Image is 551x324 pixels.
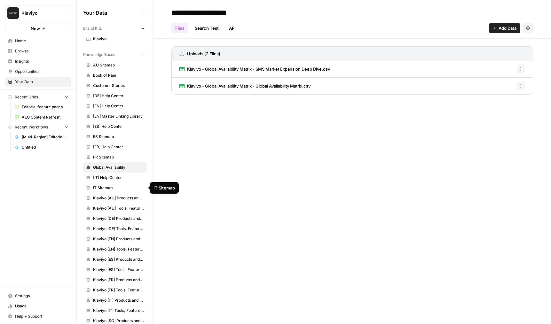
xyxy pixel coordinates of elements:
a: Klaviyo [ES] Products and Solutions [83,254,147,265]
button: New [5,24,71,33]
a: IT Sitemap [83,183,147,193]
span: [DE] Help Center [93,93,144,99]
span: Klaviyo [FR] Tools, Features, Marketing Resources, Glossary, Blogs [93,287,144,293]
button: Recent Workflows [5,122,71,132]
button: Recent Grids [5,92,71,102]
span: AU Sitemap [93,62,144,68]
span: Klaviyo [DE] Products and Solutions [93,216,144,221]
span: Editorial feature pages [22,104,68,110]
a: API [225,23,240,33]
a: ES Sitemap [83,132,147,142]
span: Global Availability [93,165,144,170]
span: Opportunities [15,69,68,74]
span: Klaviyo - Global Availability Matrix - SMS Market Expansion Deep Dive.csv [187,66,330,72]
a: Insights [5,56,71,66]
a: AEO Content Refresh [12,112,71,122]
span: Home [15,38,68,44]
a: Search Test [191,23,223,33]
a: Klaviyo [FR] Tools, Features, Marketing Resources, Glossary, Blogs [83,285,147,295]
span: Klaviyo [ES] Products and Solutions [93,257,144,262]
span: Usage [15,303,68,309]
span: ES Sitemap [93,134,144,140]
span: Help + Support [15,313,68,319]
a: Klaviyo - Global Availability Matrix - SMS Market Expansion Deep Dive.csv [179,61,330,77]
a: Klaviyo [IT] Tools, Features, Marketing Resources, Glossary, Blogs [83,305,147,316]
span: Your Data [15,79,68,85]
a: Book of Pain [83,70,147,81]
span: Klaviyo [AU] Products and Solutions [93,195,144,201]
a: Global Availability [83,162,147,173]
span: [ES] Help Center [93,124,144,129]
span: Customer Stories [93,83,144,89]
a: [DE] Help Center [83,91,147,101]
a: FR Sitemap [83,152,147,162]
span: Klaviyo [IT] Tools, Features, Marketing Resources, Glossary, Blogs [93,308,144,313]
a: Settings [5,291,71,301]
a: Klaviyo [EN] Tools, Features, Marketing Resources, Glossary, Blogs [83,244,147,254]
a: Klaviyo [EN] Products and Solutions [83,234,147,244]
a: Klaviyo [AU] Tools, Features, Marketing Resources, Glossary, Blogs [83,203,147,213]
a: Klaviyo [IT] Products and Solutions [83,295,147,305]
span: Untitled [22,144,68,150]
span: Brand Kits [83,26,102,31]
h3: Uploads (2 Files) [187,50,220,57]
a: [EN] Master Linking Library [83,111,147,121]
a: [ES] Help Center [83,121,147,132]
span: IT Sitemap [93,185,144,191]
span: Klaviyo [SG] Products and Solutions [93,318,144,324]
a: Klaviyo [ES] Tools, Features, Marketing Resources, Glossary, Blogs [83,265,147,275]
span: Klaviyo [21,10,60,16]
a: Files [171,23,188,33]
span: Klaviyo - Global Availability Matrix - Global Availability Matrix.csv [187,83,311,89]
a: [EN] Help Center [83,101,147,111]
a: Customer Stories [83,81,147,91]
a: Home [5,36,71,46]
span: New [31,25,40,32]
span: Settings [15,293,68,299]
a: Klaviyo - Global Availability Matrix - Global Availability Matrix.csv [179,78,311,94]
a: Klaviyo [AU] Products and Solutions [83,193,147,203]
span: Recent Grids [15,94,38,100]
span: AEO Content Refresh [22,114,68,120]
span: Klaviyo [IT] Products and Solutions [93,297,144,303]
span: Your Data [83,9,139,17]
a: Klaviyo [DE] Products and Solutions [83,213,147,224]
span: Klaviyo [ES] Tools, Features, Marketing Resources, Glossary, Blogs [93,267,144,273]
span: Knowledge Bases [83,52,115,58]
span: [IT] Help Center [93,175,144,181]
a: Klaviyo [DE] Tools, Features, Marketing Resources, Glossary, Blogs [83,224,147,234]
span: [EN] Master Linking Library [93,113,144,119]
a: Uploads (2 Files) [179,47,220,61]
a: [FR] Help Center [83,142,147,152]
span: [FR] Help Center [93,144,144,150]
span: [EN] Help Center [93,103,144,109]
img: Klaviyo Logo [7,7,19,19]
span: [Multi-Region] Editorial feature page [22,134,68,140]
a: [IT] Help Center [83,173,147,183]
button: Add Data [489,23,520,33]
a: [Multi-Region] Editorial feature page [12,132,71,142]
span: Klaviyo [93,36,144,42]
span: Klaviyo [DE] Tools, Features, Marketing Resources, Glossary, Blogs [93,226,144,232]
a: Editorial feature pages [12,102,71,112]
span: Klaviyo [FR] Products and Solutions [93,277,144,283]
span: Add Data [499,25,516,31]
span: Recent Workflows [15,124,48,130]
a: Klaviyo [83,34,147,44]
a: Your Data [5,77,71,87]
button: Help + Support [5,311,71,321]
span: Klaviyo [EN] Products and Solutions [93,236,144,242]
span: Browse [15,48,68,54]
a: Untitled [12,142,71,152]
a: Opportunities [5,66,71,77]
a: Browse [5,46,71,56]
span: Insights [15,58,68,64]
a: Klaviyo [FR] Products and Solutions [83,275,147,285]
span: FR Sitemap [93,154,144,160]
span: Book of Pain [93,73,144,78]
span: Klaviyo [EN] Tools, Features, Marketing Resources, Glossary, Blogs [93,246,144,252]
a: Usage [5,301,71,311]
button: Workspace: Klaviyo [5,5,71,21]
span: Klaviyo [AU] Tools, Features, Marketing Resources, Glossary, Blogs [93,205,144,211]
a: AU Sitemap [83,60,147,70]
